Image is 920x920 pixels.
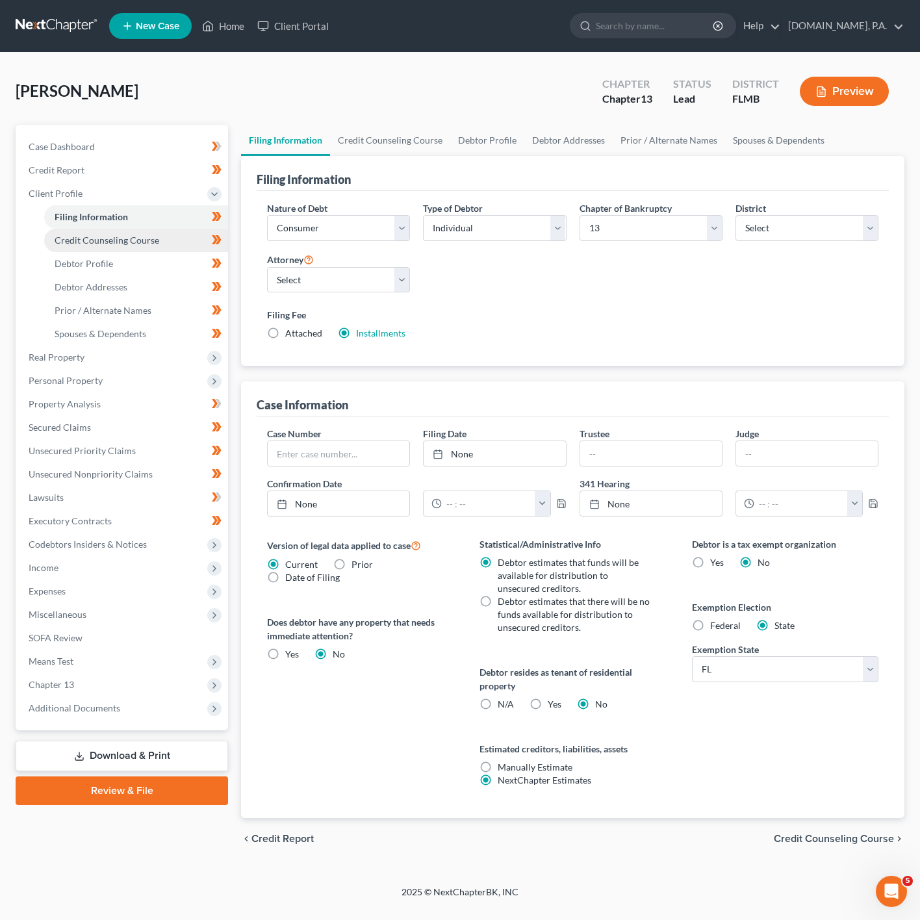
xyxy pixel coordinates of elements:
[602,92,652,107] div: Chapter
[267,537,454,553] label: Version of legal data applied to case
[90,886,830,909] div: 2025 © NextChapterBK, INC
[29,141,95,152] span: Case Dashboard
[29,375,103,386] span: Personal Property
[44,322,228,346] a: Spouses & Dependents
[267,308,878,322] label: Filing Fee
[261,477,573,491] label: Confirmation Date
[257,172,351,187] div: Filing Information
[580,491,722,516] a: None
[692,600,878,614] label: Exemption Election
[16,776,228,805] a: Review & File
[692,537,878,551] label: Debtor is a tax exempt organization
[876,876,907,907] iframe: Intercom live chat
[18,463,228,486] a: Unsecured Nonpriority Claims
[29,164,84,175] span: Credit Report
[758,557,770,568] span: No
[894,834,904,844] i: chevron_right
[29,422,91,433] span: Secured Claims
[136,21,179,31] span: New Case
[774,834,904,844] button: Credit Counseling Course chevron_right
[498,557,639,594] span: Debtor estimates that funds will be available for distribution to unsecured creditors.
[725,125,832,156] a: Spouses & Dependents
[29,656,73,667] span: Means Test
[673,77,711,92] div: Status
[479,665,666,693] label: Debtor resides as tenant of residential property
[356,327,405,339] a: Installments
[285,327,322,339] span: Attached
[267,615,454,643] label: Does debtor have any property that needs immediate attention?
[423,201,483,215] label: Type of Debtor
[285,559,318,570] span: Current
[44,205,228,229] a: Filing Information
[18,626,228,650] a: SOFA Review
[580,201,672,215] label: Chapter of Bankruptcy
[902,876,913,886] span: 5
[498,761,572,773] span: Manually Estimate
[16,741,228,771] a: Download & Print
[267,201,327,215] label: Nature of Debt
[692,643,759,656] label: Exemption State
[241,834,314,844] button: chevron_left Credit Report
[351,559,373,570] span: Prior
[267,251,314,267] label: Attorney
[18,486,228,509] a: Lawsuits
[285,648,299,659] span: Yes
[29,585,66,596] span: Expenses
[18,392,228,416] a: Property Analysis
[450,125,524,156] a: Debtor Profile
[602,77,652,92] div: Chapter
[44,275,228,299] a: Debtor Addresses
[29,515,112,526] span: Executory Contracts
[442,491,535,516] input: -- : --
[251,834,314,844] span: Credit Report
[44,252,228,275] a: Debtor Profile
[268,441,409,466] input: Enter case number...
[330,125,450,156] a: Credit Counseling Course
[18,416,228,439] a: Secured Claims
[29,398,101,409] span: Property Analysis
[524,125,613,156] a: Debtor Addresses
[29,445,136,456] span: Unsecured Priority Claims
[285,572,340,583] span: Date of Filing
[774,620,795,631] span: State
[736,441,878,466] input: --
[498,774,591,786] span: NextChapter Estimates
[29,562,58,573] span: Income
[498,596,650,633] span: Debtor estimates that there will be no funds available for distribution to unsecured creditors.
[732,77,779,92] div: District
[55,328,146,339] span: Spouses & Dependents
[29,632,83,643] span: SOFA Review
[44,299,228,322] a: Prior / Alternate Names
[498,698,514,709] span: N/A
[732,92,779,107] div: FLMB
[257,397,348,413] div: Case Information
[735,427,759,441] label: Judge
[55,305,151,316] span: Prior / Alternate Names
[479,742,666,756] label: Estimated creditors, liabilities, assets
[580,427,609,441] label: Trustee
[267,427,322,441] label: Case Number
[18,135,228,159] a: Case Dashboard
[55,281,127,292] span: Debtor Addresses
[754,491,848,516] input: -- : --
[423,427,466,441] label: Filing Date
[241,125,330,156] a: Filing Information
[595,698,607,709] span: No
[241,834,251,844] i: chevron_left
[29,539,147,550] span: Codebtors Insiders & Notices
[573,477,886,491] label: 341 Hearing
[710,620,741,631] span: Federal
[333,648,345,659] span: No
[29,609,86,620] span: Miscellaneous
[29,351,84,363] span: Real Property
[29,188,83,199] span: Client Profile
[29,468,153,479] span: Unsecured Nonpriority Claims
[16,81,138,100] span: [PERSON_NAME]
[29,492,64,503] span: Lawsuits
[548,698,561,709] span: Yes
[55,258,113,269] span: Debtor Profile
[710,557,724,568] span: Yes
[673,92,711,107] div: Lead
[44,229,228,252] a: Credit Counseling Course
[268,491,409,516] a: None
